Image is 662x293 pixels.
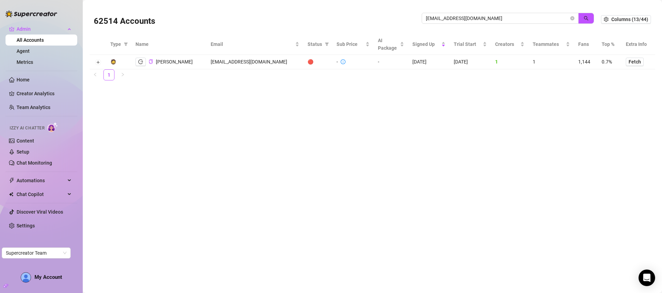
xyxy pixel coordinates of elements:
span: logout [138,59,143,64]
span: Izzy AI Chatter [10,125,44,131]
a: Chat Monitoring [17,160,52,166]
td: - [374,55,408,69]
a: 1 [104,70,114,80]
img: Chat Copilot [9,192,13,197]
span: 🔴 [308,59,313,65]
span: 0.7% [602,59,612,65]
input: Search by UID / Name / Email / Creator Username [426,14,569,22]
span: search [584,16,589,21]
span: thunderbolt [9,178,14,183]
th: Fans [574,34,597,55]
div: Open Intercom Messenger [639,270,655,286]
span: Creators [495,40,519,48]
span: Email [211,40,294,48]
a: All Accounts [17,37,44,43]
img: AI Chatter [47,122,58,132]
th: AI Package [374,34,408,55]
span: 1 [495,59,498,65]
a: Discover Viral Videos [17,209,63,215]
a: Team Analytics [17,105,50,110]
img: AD_cMMTxCeTpmN1d5MnKJ1j-_uXZCpTKapSSqNGg4PyXtR_tCW7gZXTNmFz2tpVv9LSyNV7ff1CaS4f4q0HLYKULQOwoM5GQR... [21,273,31,282]
span: Status [308,40,322,48]
th: Trial Start [450,34,491,55]
button: Expand row [95,60,101,65]
a: Content [17,138,34,144]
a: Metrics [17,59,33,65]
th: Signed Up [408,34,450,55]
button: Columns (13/44) [601,15,651,23]
span: 1,144 [578,59,590,65]
td: [EMAIL_ADDRESS][DOMAIN_NAME] [207,55,303,69]
th: Creators [491,34,529,55]
span: Type [110,40,121,48]
th: Name [131,34,207,55]
span: left [93,72,97,77]
span: Trial Start [454,40,481,48]
span: filter [323,39,330,49]
button: close-circle [570,16,574,20]
th: Email [207,34,303,55]
a: Home [17,77,30,82]
li: Next Page [117,69,128,80]
button: Fetch [626,58,644,66]
span: build [3,283,8,288]
img: logo-BBDzfeDw.svg [6,10,57,17]
span: 1 [533,59,535,65]
button: Copy Account UID [149,59,153,65]
span: Sub Price [337,40,364,48]
li: 1 [103,69,114,80]
span: setting [604,17,609,22]
a: Setup [17,149,29,155]
span: Columns (13/44) [611,17,648,22]
h3: 62514 Accounts [94,16,155,27]
span: [PERSON_NAME] [156,59,193,65]
span: info-circle [341,59,345,64]
span: filter [325,42,329,46]
span: Teammates [533,40,565,48]
button: logout [136,58,146,66]
th: Extra Info [622,34,655,55]
div: 🧔 [110,58,116,66]
button: right [117,69,128,80]
span: AI Package [378,37,399,52]
span: Signed Up [412,40,440,48]
th: Top % [598,34,622,55]
span: copy [149,59,153,64]
span: Automations [17,175,66,186]
span: Supercreator Team [6,248,67,258]
span: My Account [34,274,62,280]
td: [DATE] [408,55,450,69]
td: [DATE] [450,55,491,69]
th: Teammates [529,34,574,55]
a: Settings [17,223,35,228]
a: Agent [17,48,30,54]
span: Chat Copilot [17,189,66,200]
div: - [337,58,338,66]
a: Creator Analytics [17,88,72,99]
span: filter [124,42,128,46]
span: Admin [17,23,66,35]
span: Fetch [629,59,641,65]
li: Previous Page [90,69,101,80]
th: Sub Price [332,34,374,55]
span: crown [9,26,14,32]
span: right [121,72,125,77]
button: left [90,69,101,80]
span: filter [122,39,129,49]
